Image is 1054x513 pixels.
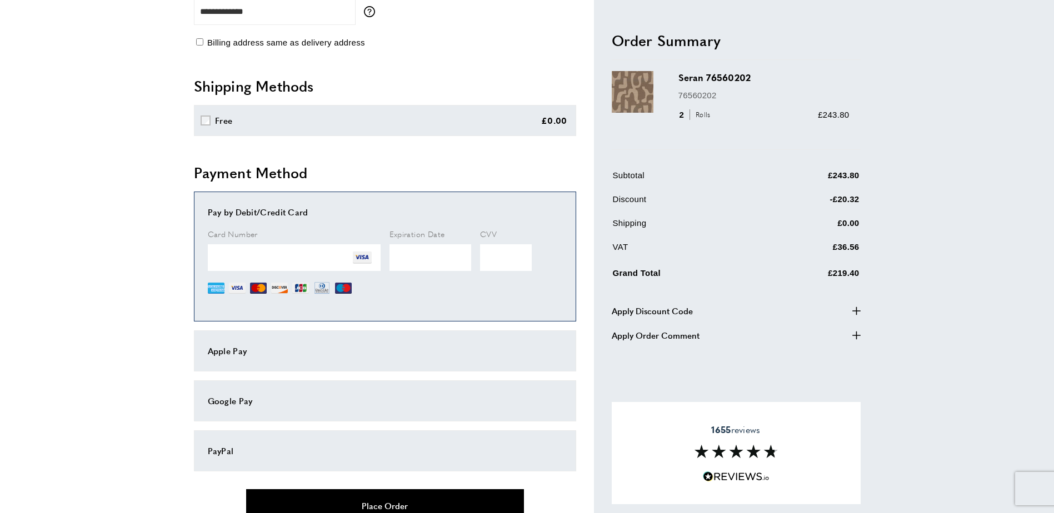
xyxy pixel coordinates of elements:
span: Rolls [690,109,713,120]
td: £219.40 [762,264,860,288]
iframe: Secure Credit Card Frame - CVV [480,244,532,271]
img: Seran 76560202 [612,71,653,113]
img: DI.png [271,280,288,296]
h2: Payment Method [194,163,576,183]
td: Subtotal [613,168,762,190]
span: Billing address same as delivery address [207,38,365,47]
td: Shipping [613,216,762,238]
img: Reviews.io 5 stars [703,471,770,482]
p: 76560202 [678,88,850,102]
input: Billing address same as delivery address [196,38,203,46]
div: £0.00 [541,114,567,127]
div: PayPal [208,444,562,457]
strong: 1655 [711,423,731,436]
td: VAT [613,240,762,261]
div: Free [215,114,232,127]
div: Apple Pay [208,344,562,358]
img: AE.png [208,280,224,296]
span: reviews [711,424,760,435]
td: £243.80 [762,168,860,190]
td: Grand Total [613,264,762,288]
button: More information [364,6,381,17]
h3: Seran 76560202 [678,71,850,84]
span: CVV [480,228,497,239]
img: Reviews section [695,445,778,458]
div: 2 [678,108,715,121]
td: £36.56 [762,240,860,261]
h2: Order Summary [612,30,861,50]
div: Pay by Debit/Credit Card [208,205,562,219]
td: £0.00 [762,216,860,238]
img: VI.png [229,280,246,296]
div: Google Pay [208,394,562,408]
img: JCB.png [292,280,309,296]
td: -£20.32 [762,192,860,214]
img: MI.png [335,280,352,296]
span: Apply Order Comment [612,328,700,341]
img: DN.png [313,280,331,296]
img: MC.png [250,280,267,296]
span: Apply Discount Code [612,304,693,317]
iframe: Secure Credit Card Frame - Credit Card Number [208,244,381,271]
span: Card Number [208,228,258,239]
iframe: Secure Credit Card Frame - Expiration Date [389,244,472,271]
h2: Shipping Methods [194,76,576,96]
span: Expiration Date [389,228,445,239]
span: £243.80 [818,109,849,119]
td: Discount [613,192,762,214]
img: VI.png [353,248,372,267]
